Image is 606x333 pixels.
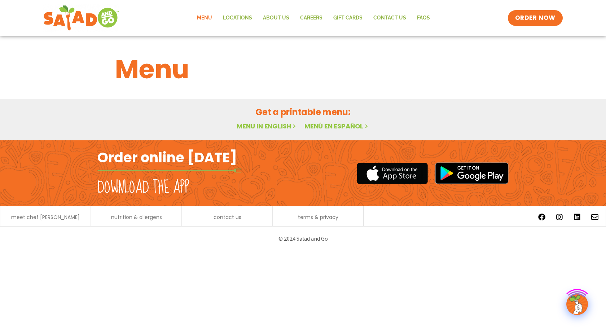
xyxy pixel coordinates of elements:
[328,10,368,26] a: GIFT CARDS
[97,168,242,172] img: fork
[357,162,428,185] img: appstore
[435,162,509,184] img: google_play
[11,215,80,220] a: meet chef [PERSON_NAME]
[237,122,297,131] a: Menu in English
[515,14,555,22] span: ORDER NOW
[97,178,189,198] h2: Download the app
[214,215,241,220] a: contact us
[192,10,218,26] a: Menu
[218,10,258,26] a: Locations
[115,50,491,89] h1: Menu
[295,10,328,26] a: Careers
[258,10,295,26] a: About Us
[368,10,412,26] a: Contact Us
[101,234,505,244] p: © 2024 Salad and Go
[298,215,338,220] a: terms & privacy
[304,122,369,131] a: Menú en español
[115,106,491,118] h2: Get a printable menu:
[192,10,435,26] nav: Menu
[508,10,563,26] a: ORDER NOW
[111,215,162,220] a: nutrition & allergens
[43,4,119,32] img: new-SAG-logo-768×292
[97,149,237,166] h2: Order online [DATE]
[412,10,435,26] a: FAQs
